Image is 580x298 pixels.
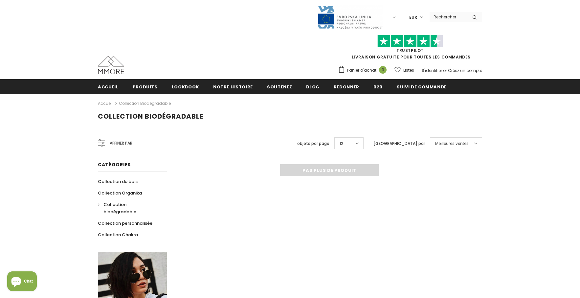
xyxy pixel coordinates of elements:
[172,84,199,90] span: Lookbook
[403,67,414,74] span: Listes
[338,65,390,75] a: Panier d'achat 0
[334,84,359,90] span: Redonner
[213,79,253,94] a: Notre histoire
[98,199,160,218] a: Collection biodégradable
[443,68,447,73] span: or
[98,178,138,185] span: Collection de bois
[103,201,136,215] span: Collection biodégradable
[430,12,467,22] input: Search Site
[317,5,383,29] img: Javni Razpis
[98,232,138,238] span: Collection Chakra
[373,140,425,147] label: [GEOGRAPHIC_DATA] par
[98,218,152,229] a: Collection personnalisée
[317,14,383,20] a: Javni Razpis
[394,64,414,76] a: Listes
[409,14,417,21] span: EUR
[267,79,292,94] a: soutenez
[98,190,142,196] span: Collection Organika
[5,271,39,293] inbox-online-store-chat: Shopify online store chat
[396,48,424,53] a: TrustPilot
[397,84,447,90] span: Suivi de commande
[340,140,343,147] span: 12
[98,84,119,90] span: Accueil
[98,56,124,74] img: Cas MMORE
[397,79,447,94] a: Suivi de commande
[98,100,113,107] a: Accueil
[119,101,171,106] a: Collection biodégradable
[338,38,482,60] span: LIVRAISON GRATUITE POUR TOUTES LES COMMANDES
[98,161,131,168] span: Catégories
[98,176,138,187] a: Collection de bois
[373,84,383,90] span: B2B
[98,187,142,199] a: Collection Organika
[110,140,132,147] span: Affiner par
[133,84,158,90] span: Produits
[98,79,119,94] a: Accueil
[267,84,292,90] span: soutenez
[379,66,387,74] span: 0
[373,79,383,94] a: B2B
[98,229,138,241] a: Collection Chakra
[213,84,253,90] span: Notre histoire
[306,79,320,94] a: Blog
[306,84,320,90] span: Blog
[297,140,329,147] label: objets par page
[448,68,482,73] a: Créez un compte
[98,112,203,121] span: Collection biodégradable
[98,220,152,226] span: Collection personnalisée
[422,68,442,73] a: S'identifier
[133,79,158,94] a: Produits
[377,35,443,48] img: Faites confiance aux étoiles pilotes
[435,140,469,147] span: Meilleures ventes
[334,79,359,94] a: Redonner
[172,79,199,94] a: Lookbook
[347,67,376,74] span: Panier d'achat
